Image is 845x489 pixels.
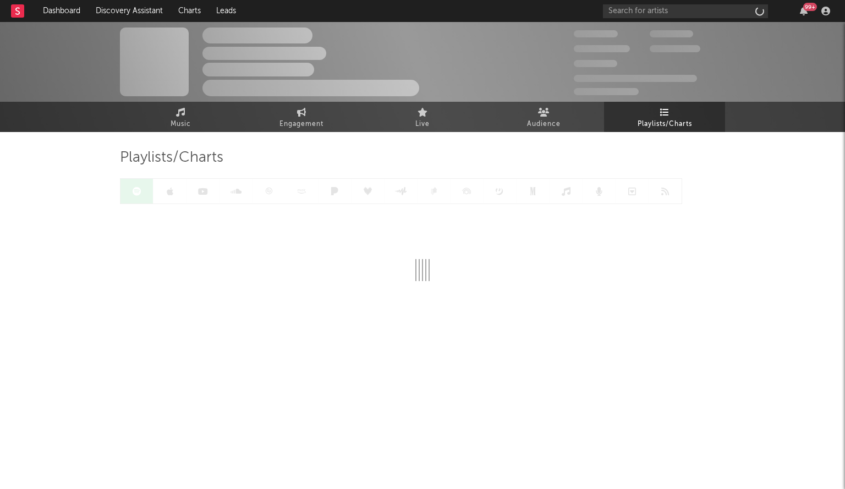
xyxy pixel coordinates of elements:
span: Playlists/Charts [120,151,223,164]
span: 300,000 [574,30,618,37]
span: Engagement [279,118,323,131]
a: Audience [483,102,604,132]
a: Engagement [241,102,362,132]
span: 100,000 [574,60,617,67]
span: 100,000 [650,30,693,37]
span: Music [171,118,191,131]
button: 99+ [800,7,808,15]
a: Playlists/Charts [604,102,725,132]
a: Music [120,102,241,132]
a: Live [362,102,483,132]
input: Search for artists [603,4,768,18]
span: 50,000,000 [574,45,630,52]
span: Live [415,118,430,131]
span: Jump Score: 85.0 [574,88,639,95]
span: 50,000,000 Monthly Listeners [574,75,697,82]
span: 1,000,000 [650,45,700,52]
span: Playlists/Charts [638,118,692,131]
span: Audience [527,118,561,131]
div: 99 + [803,3,817,11]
